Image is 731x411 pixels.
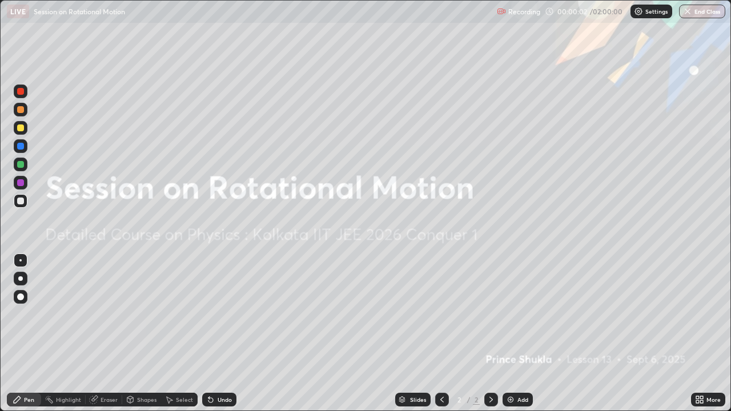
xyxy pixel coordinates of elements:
p: LIVE [10,7,26,16]
div: Slides [410,397,426,402]
div: Highlight [56,397,81,402]
img: add-slide-button [506,395,515,404]
p: Settings [645,9,668,14]
div: Shapes [137,397,156,402]
p: Recording [508,7,540,16]
img: end-class-cross [683,7,692,16]
div: 2 [453,396,465,403]
img: recording.375f2c34.svg [497,7,506,16]
div: 2 [473,394,480,405]
img: class-settings-icons [634,7,643,16]
button: End Class [679,5,725,18]
div: Eraser [101,397,118,402]
div: Undo [218,397,232,402]
p: Session on Rotational Motion [34,7,125,16]
div: / [467,396,471,403]
div: Add [517,397,528,402]
div: Pen [24,397,34,402]
div: Select [176,397,193,402]
div: More [706,397,721,402]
